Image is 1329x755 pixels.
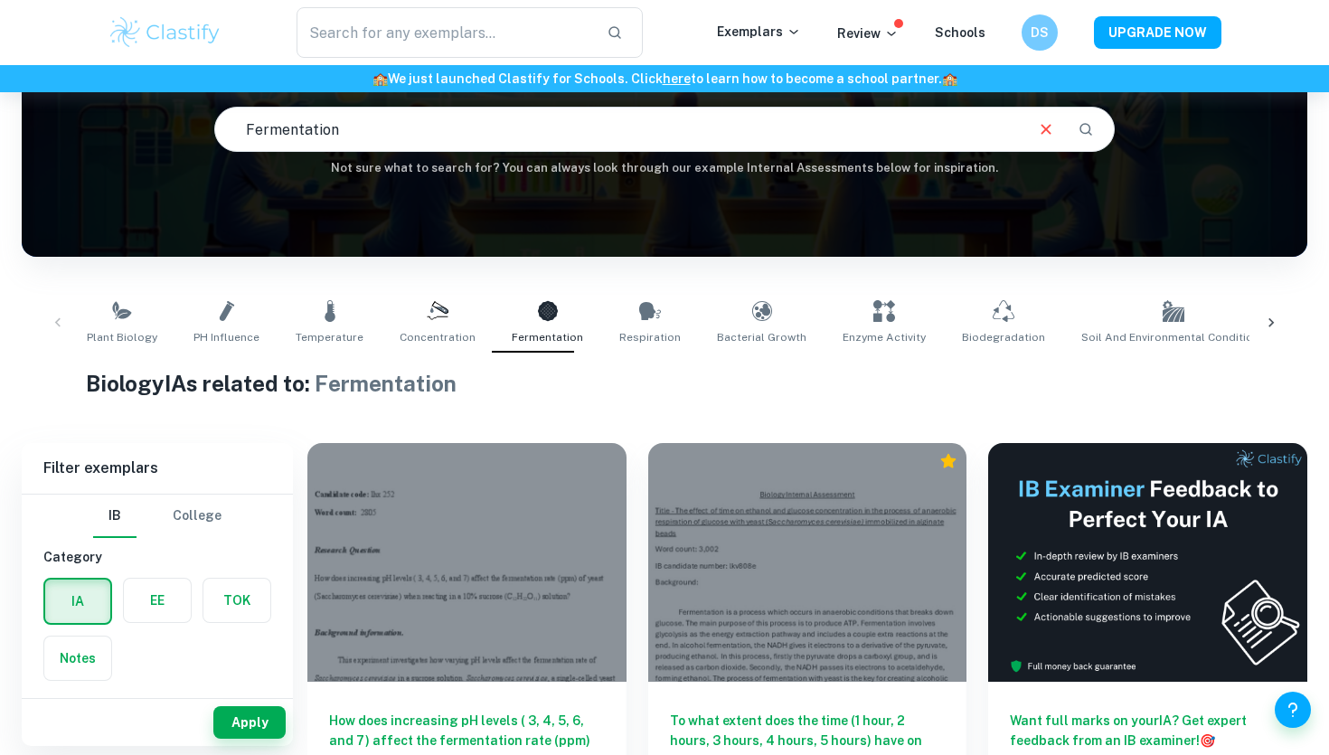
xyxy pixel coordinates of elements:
div: Filter type choice [93,495,221,538]
span: 🎯 [1200,733,1215,748]
span: 🏫 [372,71,388,86]
button: DS [1022,14,1058,51]
button: TOK [203,579,270,622]
a: Schools [935,25,985,40]
span: Bacterial Growth [717,329,806,345]
button: Clear [1029,112,1063,146]
h6: Filter exemplars [22,443,293,494]
h6: We just launched Clastify for Schools. Click to learn how to become a school partner. [4,69,1325,89]
input: E.g. photosynthesis, coffee and protein, HDI and diabetes... [215,104,1021,155]
span: Enzyme Activity [843,329,926,345]
div: Premium [939,452,957,470]
h6: Category [43,547,271,567]
span: Fermentation [512,329,583,345]
img: Clastify logo [108,14,222,51]
a: here [663,71,691,86]
button: UPGRADE NOW [1094,16,1221,49]
button: Apply [213,706,286,739]
button: Help and Feedback [1275,692,1311,728]
button: Notes [44,637,111,680]
button: College [173,495,221,538]
span: pH Influence [193,329,259,345]
button: Search [1070,114,1101,145]
img: Thumbnail [988,443,1307,682]
input: Search for any exemplars... [297,7,592,58]
span: Fermentation [315,371,457,396]
span: Biodegradation [962,329,1045,345]
button: EE [124,579,191,622]
span: Temperature [296,329,363,345]
h6: Not sure what to search for? You can always look through our example Internal Assessments below f... [22,159,1307,177]
button: IA [45,580,110,623]
p: Review [837,24,899,43]
h6: DS [1030,23,1051,42]
span: Respiration [619,329,681,345]
button: IB [93,495,137,538]
span: Soil and Environmental Conditions [1081,329,1266,345]
p: Exemplars [717,22,801,42]
span: Concentration [400,329,476,345]
h1: Biology IAs related to: [86,367,1243,400]
span: 🏫 [942,71,957,86]
span: Plant Biology [87,329,157,345]
h6: Want full marks on your IA ? Get expert feedback from an IB examiner! [1010,711,1286,750]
